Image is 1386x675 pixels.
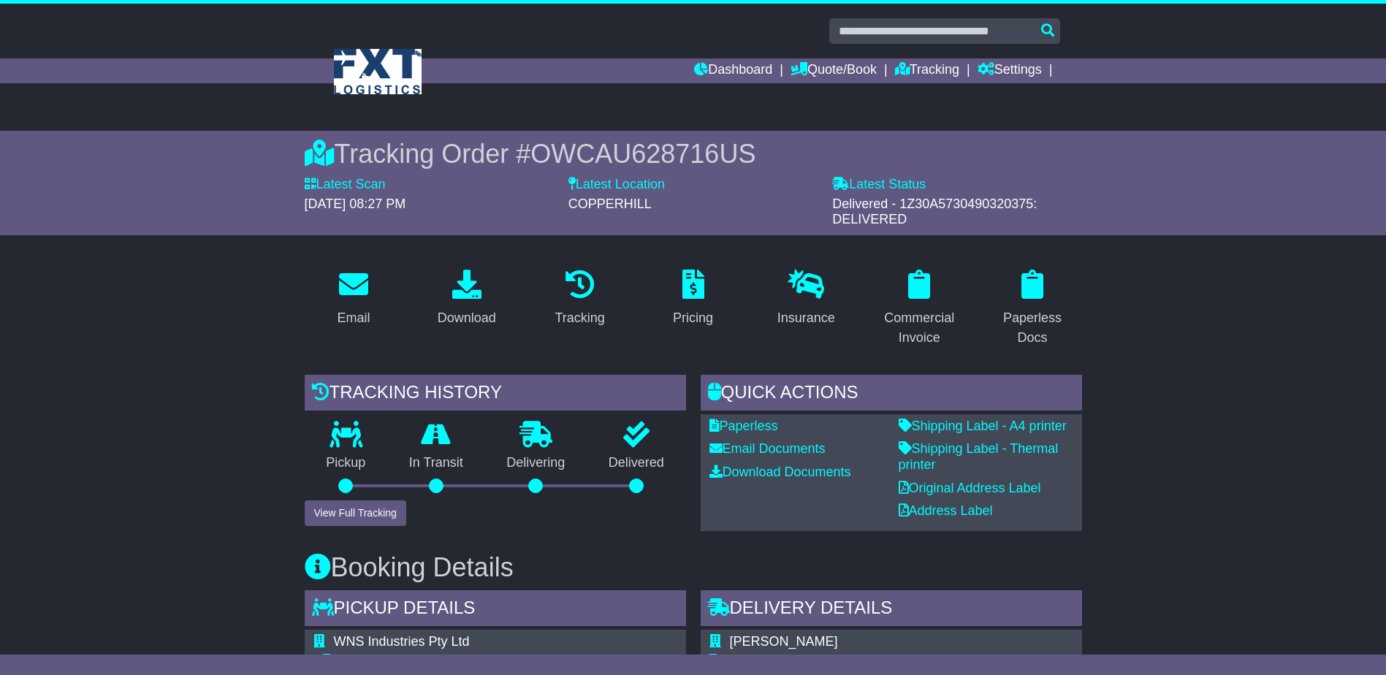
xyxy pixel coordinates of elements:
[568,197,652,211] span: COPPERHILL
[730,654,1011,670] div: Delivery
[701,590,1082,630] div: Delivery Details
[663,264,723,333] a: Pricing
[701,375,1082,414] div: Quick Actions
[305,375,686,414] div: Tracking history
[305,500,406,526] button: View Full Tracking
[730,654,795,668] span: Residential
[978,58,1042,83] a: Settings
[305,553,1082,582] h3: Booking Details
[337,308,370,328] div: Email
[438,308,496,328] div: Download
[709,465,851,479] a: Download Documents
[709,441,826,456] a: Email Documents
[832,177,926,193] label: Latest Status
[428,264,506,333] a: Download
[305,177,386,193] label: Latest Scan
[694,58,772,83] a: Dashboard
[334,49,422,94] img: FXT Logistics
[587,455,686,471] p: Delivered
[899,441,1059,472] a: Shipping Label - Thermal printer
[993,308,1073,348] div: Paperless Docs
[777,308,835,328] div: Insurance
[673,308,713,328] div: Pricing
[305,138,1082,169] div: Tracking Order #
[768,264,845,333] a: Insurance
[545,264,614,333] a: Tracking
[880,308,959,348] div: Commercial Invoice
[899,419,1067,433] a: Shipping Label - A4 printer
[334,634,470,649] span: WNS Industries Pty Ltd
[899,503,993,518] a: Address Label
[334,654,566,670] div: Pickup
[305,455,388,471] p: Pickup
[334,654,399,668] span: Residential
[791,58,877,83] a: Quote/Book
[387,455,485,471] p: In Transit
[895,58,959,83] a: Tracking
[305,197,406,211] span: [DATE] 08:27 PM
[983,264,1082,353] a: Paperless Docs
[870,264,969,353] a: Commercial Invoice
[568,177,665,193] label: Latest Location
[485,455,587,471] p: Delivering
[305,590,686,630] div: Pickup Details
[327,264,379,333] a: Email
[899,481,1041,495] a: Original Address Label
[832,197,1037,227] span: Delivered - 1Z30A5730490320375: DELIVERED
[530,139,755,169] span: OWCAU628716US
[709,419,778,433] a: Paperless
[555,308,604,328] div: Tracking
[730,634,838,649] span: [PERSON_NAME]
